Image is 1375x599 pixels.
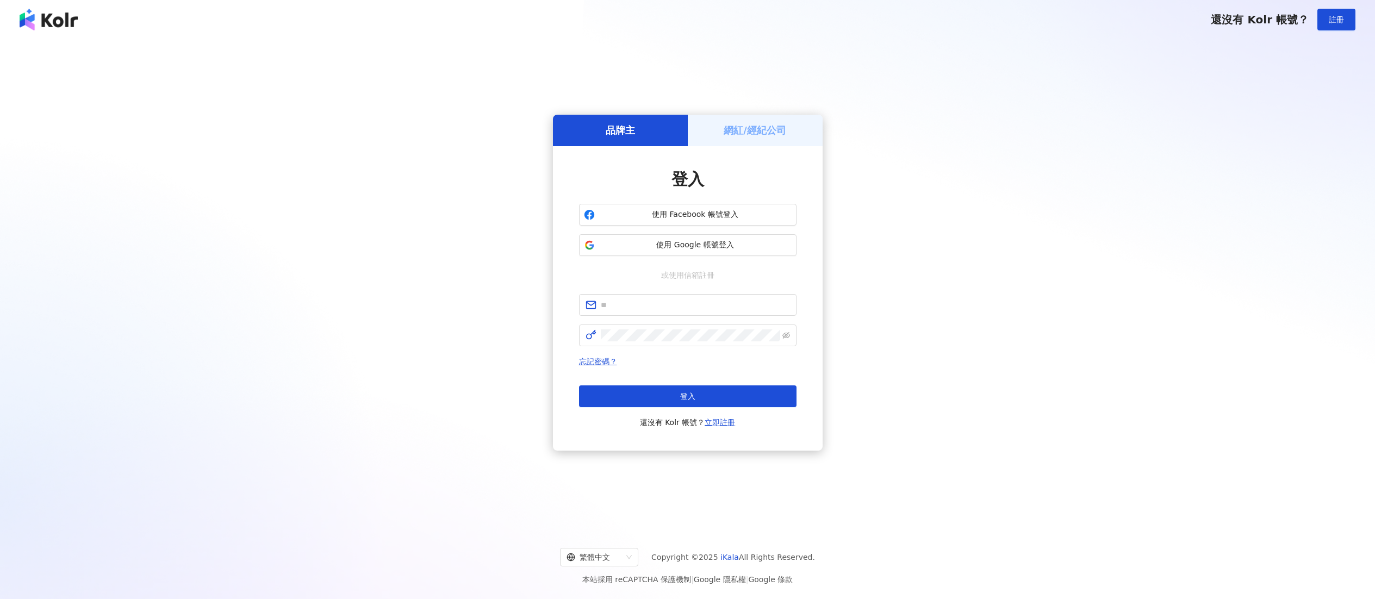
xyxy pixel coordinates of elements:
span: 登入 [680,392,695,401]
span: 註冊 [1329,15,1344,24]
span: 還沒有 Kolr 帳號？ [1211,13,1309,26]
h5: 網紅/經紀公司 [724,123,786,137]
button: 使用 Facebook 帳號登入 [579,204,797,226]
a: iKala [720,553,739,561]
span: 還沒有 Kolr 帳號？ [640,416,736,429]
span: 使用 Facebook 帳號登入 [599,209,792,220]
div: 繁體中文 [567,548,622,566]
span: Copyright © 2025 All Rights Reserved. [651,551,815,564]
img: logo [20,9,78,30]
span: 登入 [671,170,704,189]
span: 或使用信箱註冊 [654,269,722,281]
button: 登入 [579,385,797,407]
span: 使用 Google 帳號登入 [599,240,792,251]
span: | [691,575,694,584]
button: 註冊 [1317,9,1355,30]
span: | [746,575,749,584]
a: 忘記密碼？ [579,357,617,366]
span: 本站採用 reCAPTCHA 保護機制 [582,573,793,586]
a: Google 條款 [748,575,793,584]
span: eye-invisible [782,332,790,339]
a: 立即註冊 [705,418,735,427]
h5: 品牌主 [606,123,635,137]
button: 使用 Google 帳號登入 [579,234,797,256]
a: Google 隱私權 [694,575,746,584]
